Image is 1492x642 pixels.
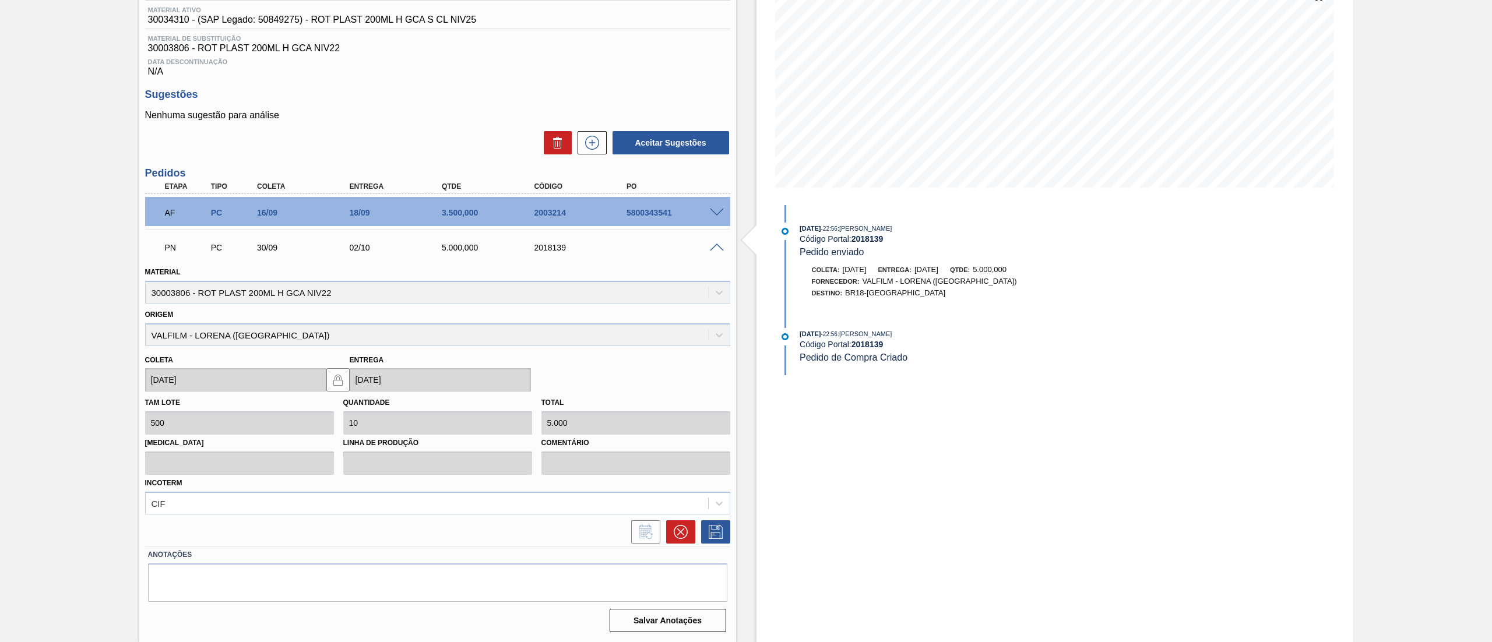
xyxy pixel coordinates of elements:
label: Material [145,268,181,276]
div: Etapa [162,182,212,191]
div: Código Portal: [800,234,1076,244]
div: Pedido de Compra [208,208,258,217]
span: [DATE] [914,265,938,274]
label: Comentário [541,435,730,451]
p: PN [165,243,209,252]
span: Qtde: [950,266,970,273]
div: Pedido em Negociação [162,235,212,260]
label: Anotações [148,546,727,563]
span: : [PERSON_NAME] [838,330,892,337]
span: - 22:56 [821,331,838,337]
div: 2018139 [531,243,636,252]
div: 5.000,000 [439,243,544,252]
h3: Pedidos [145,167,730,179]
button: Aceitar Sugestões [613,131,729,154]
div: Aguardando Faturamento [162,200,212,225]
div: Informar alteração no pedido [625,520,660,544]
label: Total [541,398,564,407]
label: Tam lote [145,398,180,407]
span: Material ativo [148,6,477,13]
label: [MEDICAL_DATA] [145,435,334,451]
div: 18/09/2025 [346,208,452,217]
strong: 2018139 [851,340,884,349]
div: Excluir Sugestões [538,131,572,154]
label: Entrega [350,356,384,364]
span: [DATE] [800,330,821,337]
span: [DATE] [800,225,821,232]
div: PO [624,182,729,191]
img: atual [782,228,789,235]
span: Material de Substituição [148,35,727,42]
button: locked [326,368,350,391]
div: Tipo [208,182,258,191]
span: 30034310 - (SAP Legado: 50849275) - ROT PLAST 200ML H GCA S CL NIV25 [148,15,477,25]
span: 5.000,000 [973,265,1007,274]
span: Coleta: [812,266,840,273]
div: Entrega [346,182,452,191]
label: Origem [145,311,174,319]
span: Pedido de Compra Criado [800,352,907,362]
img: locked [331,373,345,387]
div: Pedido de Compra [208,243,258,252]
div: Código Portal: [800,340,1076,349]
div: 5800343541 [624,208,729,217]
span: Destino: [812,290,843,297]
div: 3.500,000 [439,208,544,217]
div: N/A [145,54,730,77]
div: Código [531,182,636,191]
span: [DATE] [843,265,867,274]
input: dd/mm/yyyy [145,368,326,391]
div: Cancelar pedido [660,520,695,544]
div: Qtde [439,182,544,191]
img: atual [782,333,789,340]
div: Coleta [254,182,360,191]
div: 2003214 [531,208,636,217]
label: Incoterm [145,479,182,487]
span: VALFILM - LORENA ([GEOGRAPHIC_DATA]) [862,277,1016,285]
span: - 22:56 [821,225,838,232]
span: BR18-[GEOGRAPHIC_DATA] [845,288,945,297]
strong: 2018139 [851,234,884,244]
button: Salvar Anotações [610,609,726,632]
h3: Sugestões [145,89,730,101]
label: Coleta [145,356,173,364]
span: Entrega: [878,266,912,273]
span: Fornecedor: [812,278,860,285]
div: 16/09/2025 [254,208,360,217]
span: : [PERSON_NAME] [838,225,892,232]
input: dd/mm/yyyy [350,368,531,391]
div: 02/10/2025 [346,243,452,252]
label: Linha de Produção [343,435,532,451]
div: Salvar Pedido [695,520,730,544]
p: AF [165,208,209,217]
div: CIF [152,498,166,508]
div: Nova sugestão [572,131,607,154]
label: Quantidade [343,398,390,407]
span: Pedido enviado [800,247,864,257]
span: Data Descontinuação [148,58,727,65]
div: 30/09/2025 [254,243,360,252]
p: Nenhuma sugestão para análise [145,110,730,121]
div: Aceitar Sugestões [607,130,730,156]
span: 30003806 - ROT PLAST 200ML H GCA NIV22 [148,43,727,54]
